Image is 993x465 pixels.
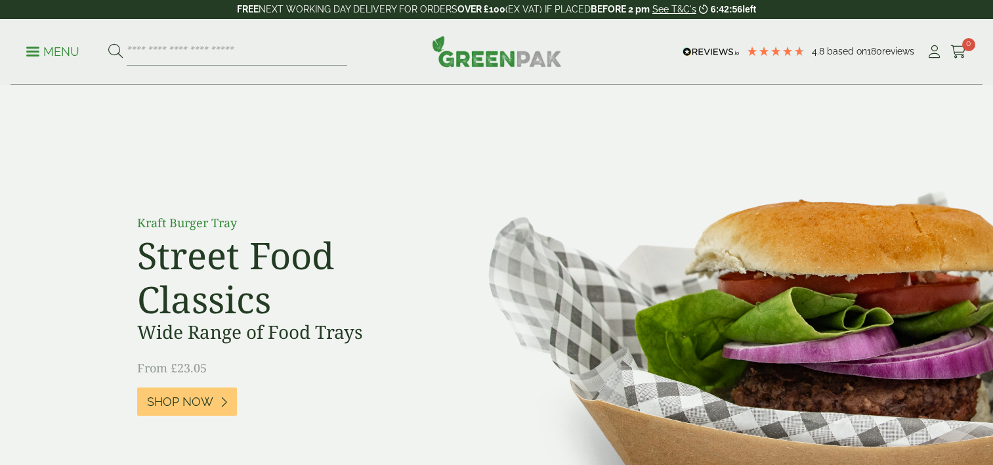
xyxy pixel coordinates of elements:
span: 180 [867,46,882,56]
img: GreenPak Supplies [432,35,562,67]
p: Menu [26,44,79,60]
span: left [742,4,756,14]
a: Shop Now [137,387,237,416]
span: Shop Now [147,395,213,409]
img: REVIEWS.io [683,47,740,56]
strong: FREE [237,4,259,14]
p: Kraft Burger Tray [137,214,433,232]
span: 4.8 [812,46,827,56]
h3: Wide Range of Food Trays [137,321,433,343]
div: 4.78 Stars [746,45,805,57]
span: 6:42:56 [711,4,742,14]
span: 0 [962,38,975,51]
a: See T&C's [652,4,696,14]
h2: Street Food Classics [137,233,433,321]
a: Menu [26,44,79,57]
strong: OVER £100 [457,4,505,14]
i: Cart [950,45,967,58]
i: My Account [926,45,942,58]
a: 0 [950,42,967,62]
span: From £23.05 [137,360,207,376]
span: reviews [882,46,914,56]
span: Based on [827,46,867,56]
strong: BEFORE 2 pm [591,4,650,14]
